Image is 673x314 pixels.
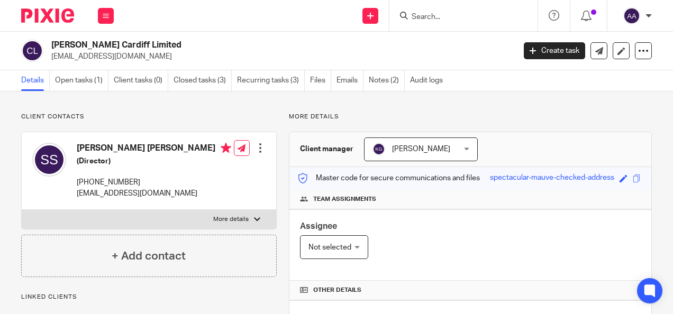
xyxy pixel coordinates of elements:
[392,145,450,153] span: [PERSON_NAME]
[77,143,231,156] h4: [PERSON_NAME] [PERSON_NAME]
[112,248,186,264] h4: + Add contact
[32,143,66,177] img: svg%3E
[51,40,416,51] h2: [PERSON_NAME] Cardiff Limited
[51,51,508,62] p: [EMAIL_ADDRESS][DOMAIN_NAME]
[310,70,331,91] a: Files
[300,144,353,154] h3: Client manager
[297,173,480,183] p: Master code for secure communications and files
[411,13,506,22] input: Search
[372,143,385,155] img: svg%3E
[21,293,277,301] p: Linked clients
[524,42,585,59] a: Create task
[490,172,614,184] div: spectacular-mauve-checked-address
[213,215,249,224] p: More details
[300,222,337,230] span: Assignee
[77,156,231,167] h5: (Director)
[308,244,351,251] span: Not selected
[77,188,231,199] p: [EMAIL_ADDRESS][DOMAIN_NAME]
[114,70,168,91] a: Client tasks (0)
[313,195,376,204] span: Team assignments
[55,70,108,91] a: Open tasks (1)
[221,143,231,153] i: Primary
[623,7,640,24] img: svg%3E
[369,70,405,91] a: Notes (2)
[21,40,43,62] img: svg%3E
[21,8,74,23] img: Pixie
[21,70,50,91] a: Details
[313,286,361,294] span: Other details
[336,70,363,91] a: Emails
[21,113,277,121] p: Client contacts
[237,70,305,91] a: Recurring tasks (3)
[289,113,652,121] p: More details
[174,70,232,91] a: Closed tasks (3)
[410,70,448,91] a: Audit logs
[77,177,231,188] p: [PHONE_NUMBER]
